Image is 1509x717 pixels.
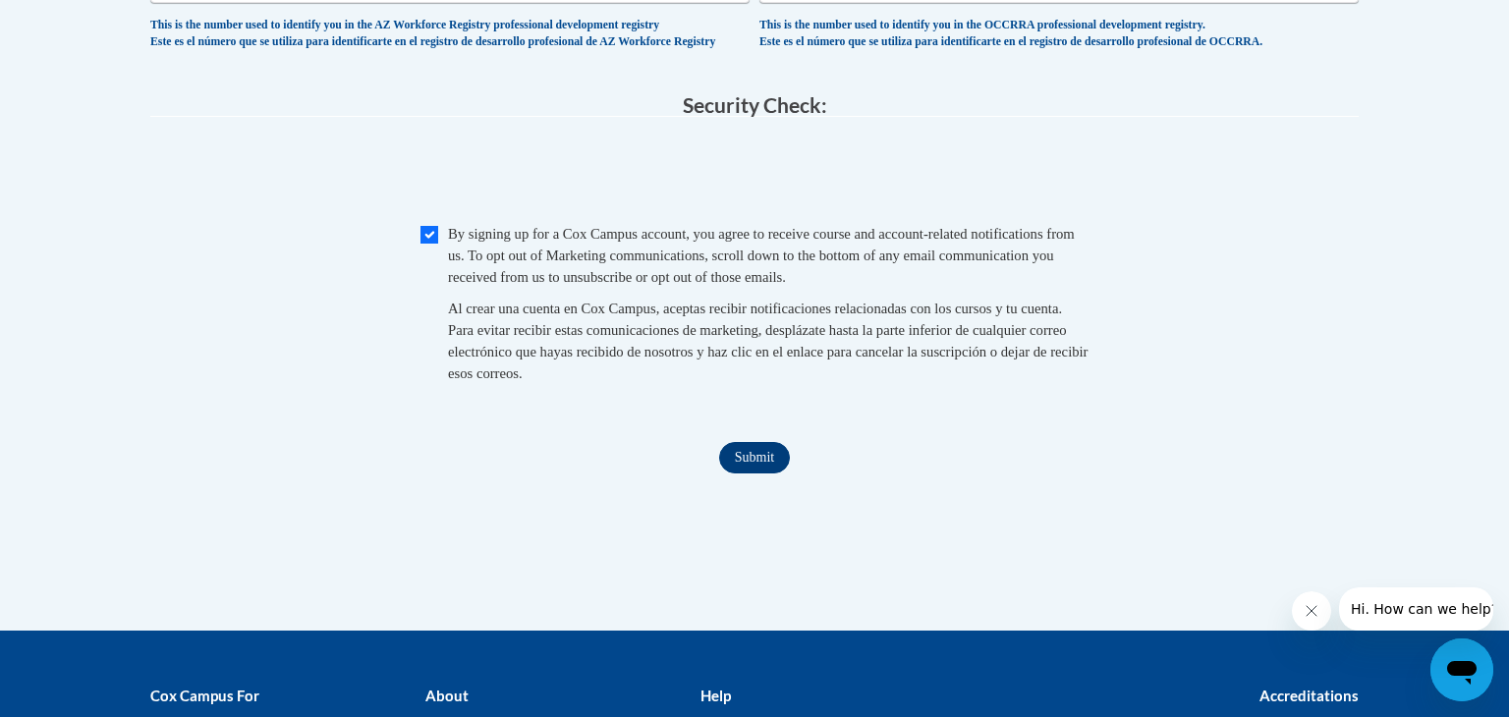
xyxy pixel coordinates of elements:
span: Al crear una cuenta en Cox Campus, aceptas recibir notificaciones relacionadas con los cursos y t... [448,301,1088,381]
div: This is the number used to identify you in the AZ Workforce Registry professional development reg... [150,18,750,50]
iframe: Button to launch messaging window [1430,638,1493,701]
span: Security Check: [683,92,827,117]
iframe: reCAPTCHA [605,137,904,213]
b: About [425,687,469,704]
input: Submit [719,442,790,473]
span: Hi. How can we help? [12,14,159,29]
div: This is the number used to identify you in the OCCRRA professional development registry. Este es ... [759,18,1359,50]
b: Cox Campus For [150,687,259,704]
b: Accreditations [1259,687,1359,704]
iframe: Message from company [1339,587,1493,631]
b: Help [700,687,731,704]
span: By signing up for a Cox Campus account, you agree to receive course and account-related notificat... [448,226,1075,285]
iframe: Close message [1292,591,1331,631]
